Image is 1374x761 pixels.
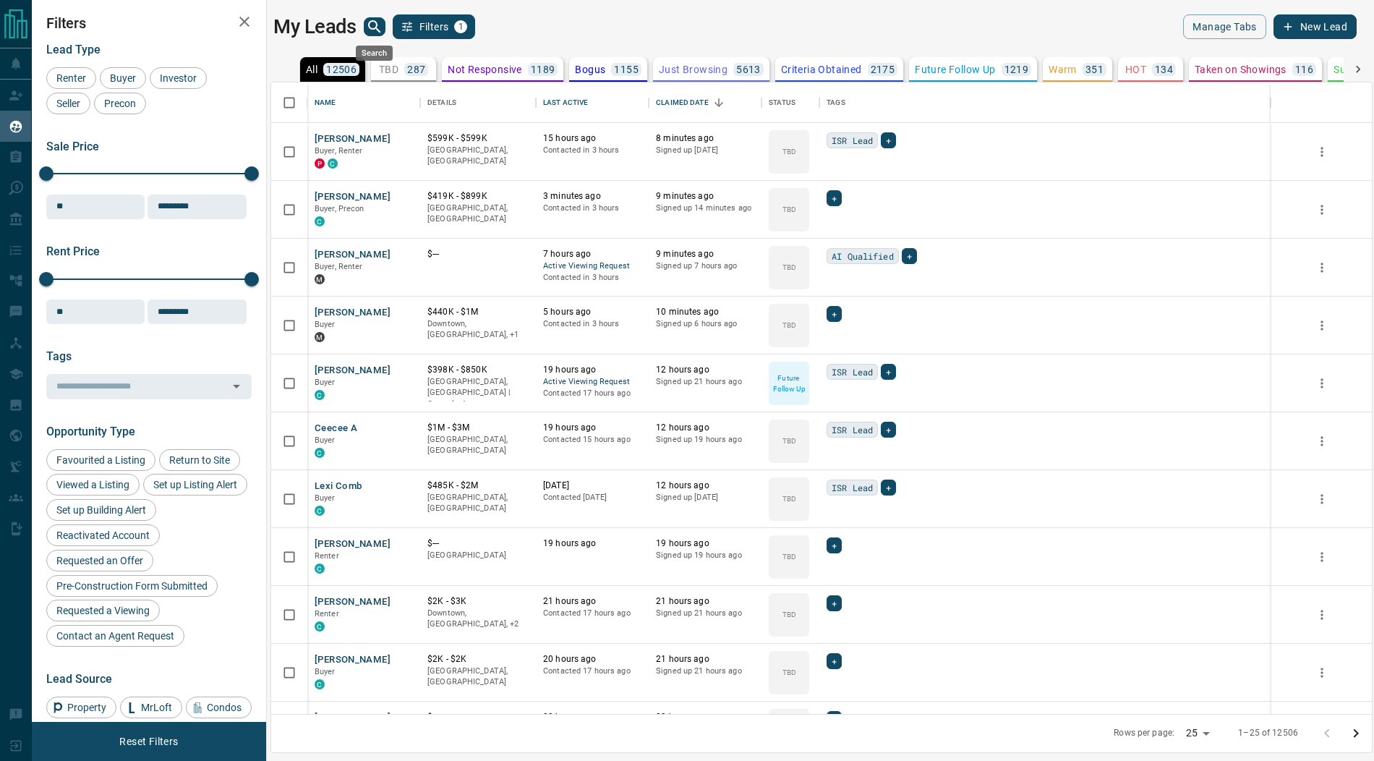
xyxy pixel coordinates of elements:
span: Renter [315,551,339,561]
div: + [827,595,842,611]
p: [DATE] [543,480,641,492]
button: [PERSON_NAME] [315,190,391,204]
p: 21 hours ago [656,653,754,666]
button: more [1311,257,1333,279]
div: + [881,364,896,380]
p: 22 hours ago [656,711,754,723]
button: more [1311,199,1333,221]
div: Requested an Offer [46,550,153,571]
div: MrLoft [120,697,182,718]
p: Taken on Showings [1195,64,1286,75]
button: [PERSON_NAME] [315,711,391,725]
p: Contacted 17 hours ago [543,388,641,399]
div: Renter [46,67,96,89]
button: [PERSON_NAME] [315,653,391,667]
div: Property [46,697,116,718]
span: Buyer [315,435,336,445]
button: more [1311,141,1333,163]
p: 19 hours ago [543,537,641,550]
span: Renter [315,609,339,618]
p: 22 hours ago [543,711,641,723]
span: ISR Lead [832,480,873,495]
button: more [1311,546,1333,568]
div: Requested a Viewing [46,600,160,621]
button: more [1311,430,1333,452]
p: 116 [1295,64,1313,75]
div: Details [420,82,536,123]
span: Buyer, Renter [315,146,363,156]
p: 2175 [871,64,895,75]
div: Contact an Agent Request [46,625,184,647]
p: 9 minutes ago [656,190,754,203]
p: 5 hours ago [543,306,641,318]
span: Buyer [315,667,336,676]
p: 19 hours ago [543,364,641,376]
span: Active Viewing Request [543,260,641,273]
p: TBD [782,609,796,620]
span: Buyer, Precon [315,204,364,213]
p: 10 minutes ago [656,306,754,318]
p: Criteria Obtained [781,64,862,75]
div: Name [315,82,336,123]
p: $2K - $2K [427,653,529,666]
p: 19 hours ago [656,537,754,550]
p: Just Browsing [659,64,727,75]
span: Property [62,702,111,713]
div: + [881,480,896,496]
p: $--- [427,537,529,550]
p: 5613 [736,64,761,75]
button: more [1311,488,1333,510]
h2: Filters [46,14,252,32]
button: Manage Tabs [1183,14,1266,39]
div: + [827,306,842,322]
p: Contacted [DATE] [543,492,641,503]
p: 21 hours ago [543,595,641,608]
p: All [306,64,317,75]
p: [GEOGRAPHIC_DATA], [GEOGRAPHIC_DATA] [427,666,529,688]
div: condos.ca [328,158,338,169]
button: more [1311,662,1333,684]
div: Details [427,82,456,123]
div: Claimed Date [656,82,709,123]
p: 1155 [614,64,639,75]
p: $--- [427,248,529,260]
div: Precon [94,93,146,114]
p: 351 [1085,64,1104,75]
p: $1M - $3M [427,422,529,434]
p: 3 minutes ago [543,190,641,203]
p: 1189 [531,64,555,75]
p: 9 minutes ago [656,248,754,260]
div: condos.ca [315,506,325,516]
p: 20 hours ago [543,653,641,666]
p: Rows per page: [1114,727,1174,739]
span: + [886,133,891,148]
p: Signed up [DATE] [656,492,754,503]
span: MrLoft [136,702,177,713]
button: [PERSON_NAME] [315,248,391,262]
div: Reactivated Account [46,524,160,546]
p: [GEOGRAPHIC_DATA], [GEOGRAPHIC_DATA] [427,434,529,456]
span: + [886,480,891,495]
p: 12 hours ago [656,480,754,492]
button: [PERSON_NAME] [315,595,391,609]
div: + [827,537,842,553]
button: Sort [709,93,729,113]
h1: My Leads [273,15,357,38]
p: TBD [782,435,796,446]
p: Signed up 6 hours ago [656,318,754,330]
p: Toronto [427,376,529,410]
div: Last Active [543,82,588,123]
span: Buyer, Renter [315,262,363,271]
div: + [902,248,917,264]
div: + [827,190,842,206]
button: [PERSON_NAME] [315,537,391,551]
button: Lexi Comb [315,480,362,493]
span: Lead Type [46,43,101,56]
span: Investor [155,72,202,84]
p: [GEOGRAPHIC_DATA], [GEOGRAPHIC_DATA] [427,145,529,167]
p: Midtown | Central, Toronto [427,608,529,630]
p: TBD [782,320,796,331]
p: Signed up [DATE] [656,145,754,156]
button: Filters1 [393,14,476,39]
p: $599K - $599K [427,132,529,145]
